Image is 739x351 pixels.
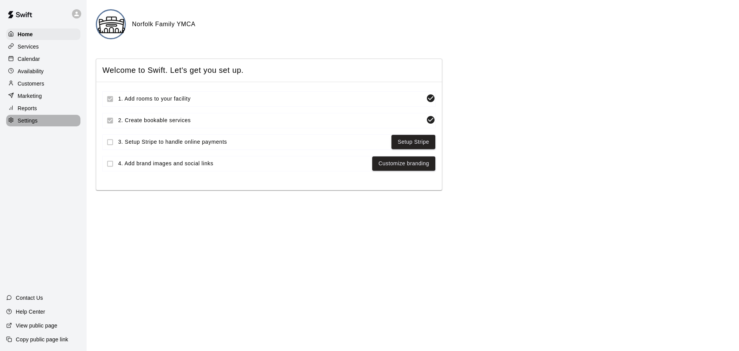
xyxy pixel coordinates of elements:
a: Customers [6,78,80,89]
p: Help Center [16,308,45,316]
a: Reports [6,102,80,114]
a: Setup Stripe [398,137,429,147]
p: Services [18,43,39,50]
span: 1. Add rooms to your facility [118,95,423,103]
p: Settings [18,117,38,124]
p: Contact Us [16,294,43,302]
a: Services [6,41,80,52]
a: Settings [6,115,80,126]
button: Setup Stripe [391,135,435,149]
span: 3. Setup Stripe to handle online payments [118,138,388,146]
p: Marketing [18,92,42,100]
a: Customize branding [378,159,429,168]
p: Availability [18,67,44,75]
span: Welcome to Swift. Let's get you set up. [102,65,436,76]
a: Home [6,29,80,40]
a: Availability [6,65,80,77]
p: View public page [16,322,57,329]
p: Copy public page link [16,336,68,343]
p: Calendar [18,55,40,63]
a: Marketing [6,90,80,102]
a: Calendar [6,53,80,65]
span: 4. Add brand images and social links [118,160,369,168]
p: Customers [18,80,44,87]
p: Home [18,30,33,38]
span: 2. Create bookable services [118,116,423,124]
img: Norfolk Family YMCA logo [97,10,126,39]
button: Customize branding [372,156,435,171]
p: Reports [18,104,37,112]
h6: Norfolk Family YMCA [132,19,196,29]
